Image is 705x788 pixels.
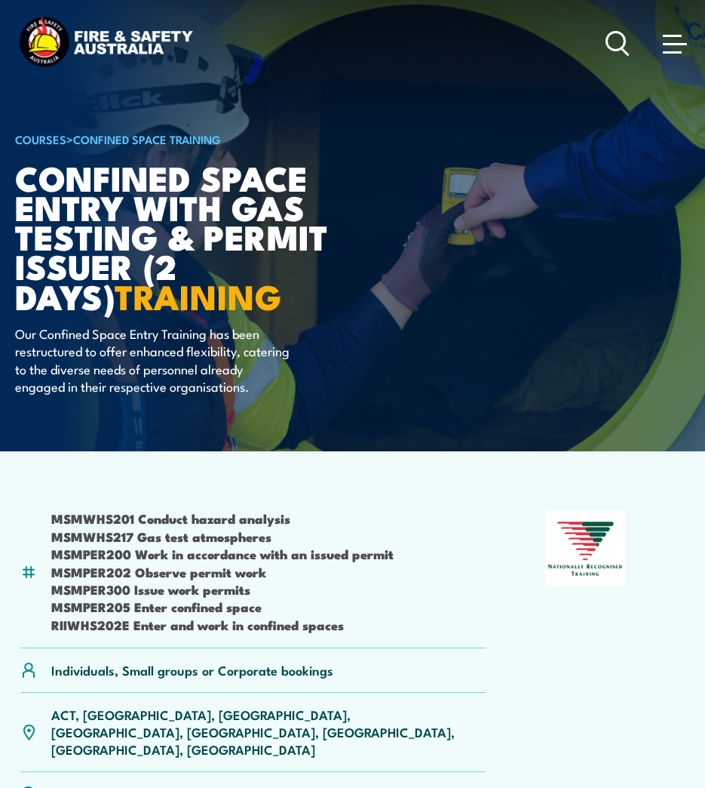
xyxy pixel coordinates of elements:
[15,162,388,310] h1: Confined Space Entry with Gas Testing & Permit Issuer (2 days)
[51,580,394,598] li: MSMPER300 Issue work permits
[51,598,394,615] li: MSMPER205 Enter confined space
[73,131,221,147] a: Confined Space Training
[51,528,394,545] li: MSMWHS217 Gas test atmospheres
[51,616,394,633] li: RIIWHS202E Enter and work in confined spaces
[51,563,394,580] li: MSMPER202 Observe permit work
[15,131,66,147] a: COURSES
[51,661,333,679] p: Individuals, Small groups or Corporate bookings
[15,130,388,148] h6: >
[51,545,394,562] li: MSMPER200 Work in accordance with an issued permit
[51,509,394,527] li: MSMWHS201 Conduct hazard analysis
[546,511,626,586] img: Nationally Recognised Training logo.
[115,269,282,322] strong: TRAINING
[51,706,486,759] p: ACT, [GEOGRAPHIC_DATA], [GEOGRAPHIC_DATA], [GEOGRAPHIC_DATA], [GEOGRAPHIC_DATA], [GEOGRAPHIC_DATA...
[15,325,290,396] p: Our Confined Space Entry Training has been restructured to offer enhanced flexibility, catering t...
